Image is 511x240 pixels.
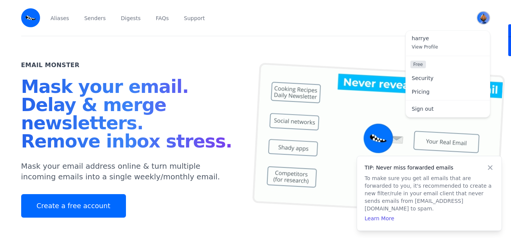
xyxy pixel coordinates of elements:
[21,61,80,70] h2: Email Monster
[365,164,494,171] h4: TIP: Never miss forwarded emails
[406,31,490,56] a: harrye View Profile
[412,35,484,42] span: harrye
[252,63,505,216] img: temp mail, free temporary mail, Temporary Email
[406,85,490,99] a: Pricing
[365,215,394,221] a: Learn More
[410,61,426,68] span: Free
[406,102,490,116] a: Sign out
[365,174,494,212] p: To make sure you get all emails that are forwarded to you, it's recommended to create a new filte...
[477,11,490,25] button: User menu
[21,194,126,218] a: Create a free account
[412,44,438,50] span: View Profile
[406,71,490,85] a: Security
[21,161,238,182] p: Mask your email address online & turn multiple incoming emails into a single weekly/monthly email.
[477,12,489,24] img: harrye's Avatar
[21,77,238,153] h1: Mask your email. Delay & merge newsletters. Remove inbox stress.
[21,8,40,27] img: Email Monster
